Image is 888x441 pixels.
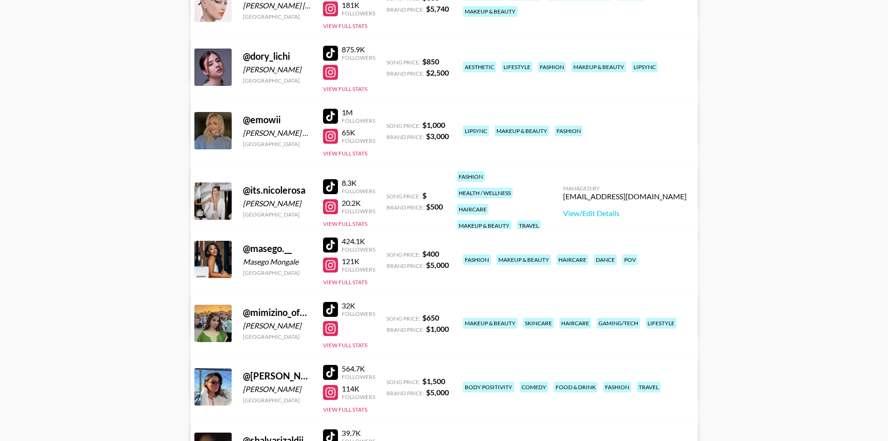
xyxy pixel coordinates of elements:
strong: $ 3,000 [426,132,449,140]
span: Brand Price: [386,326,424,333]
div: skincare [523,318,554,329]
div: @ [PERSON_NAME].mackenzlee [243,370,312,382]
span: Song Price: [386,251,420,258]
div: makeup & beauty [457,220,511,231]
div: 181K [342,0,375,10]
div: makeup & beauty [571,62,626,72]
strong: $ 850 [422,57,439,66]
div: Followers [342,188,375,195]
div: @ its.nicolerosa [243,184,312,196]
strong: $ [422,191,427,200]
div: 875.9K [342,45,375,54]
div: [PERSON_NAME] [PERSON_NAME] [243,1,312,10]
div: gaming/tech [597,318,640,329]
strong: $ 5,000 [426,388,449,397]
button: View Full Stats [323,342,367,349]
div: haircare [557,254,588,265]
div: fashion [603,382,631,392]
span: Brand Price: [386,133,424,140]
span: Song Price: [386,122,420,129]
div: Followers [342,393,375,400]
div: [GEOGRAPHIC_DATA] [243,333,312,340]
span: Song Price: [386,378,420,385]
div: [PERSON_NAME] [243,385,312,394]
div: dance [594,254,617,265]
div: 20.2K [342,198,375,208]
div: [GEOGRAPHIC_DATA] [243,211,312,218]
strong: $ 5,000 [426,260,449,269]
div: fashion [555,126,583,136]
div: [GEOGRAPHIC_DATA] [243,140,312,147]
strong: $ 1,000 [422,120,445,129]
div: lipsync [463,126,489,136]
div: Followers [342,10,375,17]
div: fashion [463,254,491,265]
div: Followers [342,310,375,317]
button: View Full Stats [323,150,367,157]
div: [GEOGRAPHIC_DATA] [243,77,312,84]
span: Brand Price: [386,70,424,77]
span: Brand Price: [386,390,424,397]
button: View Full Stats [323,85,367,92]
div: Followers [342,266,375,273]
div: 1M [342,108,375,117]
div: lifestyle [646,318,676,329]
div: fashion [538,62,566,72]
div: 32K [342,301,375,310]
div: Followers [342,54,375,61]
div: [PERSON_NAME] [243,199,312,208]
div: body positivity [463,382,514,392]
div: 424.1K [342,237,375,246]
div: haircare [457,204,489,215]
div: @ masego.__ [243,243,312,254]
div: @ emowii [243,114,312,126]
div: [PERSON_NAME] [243,65,312,74]
div: [GEOGRAPHIC_DATA] [243,269,312,276]
div: fashion [457,171,485,182]
div: 8.3K [342,178,375,188]
div: food & drink [554,382,598,392]
div: makeup & beauty [496,254,551,265]
div: Followers [342,117,375,124]
div: makeup & beauty [495,126,549,136]
div: Followers [342,137,375,144]
div: [GEOGRAPHIC_DATA] [243,13,312,20]
div: health / wellness [457,188,513,198]
div: Followers [342,208,375,215]
div: pov [622,254,638,265]
div: Followers [342,373,375,380]
button: View Full Stats [323,279,367,286]
strong: $ 1,000 [426,324,449,333]
div: makeup & beauty [463,6,517,17]
div: [EMAIL_ADDRESS][DOMAIN_NAME] [563,192,687,201]
div: makeup & beauty [463,318,517,329]
div: @ dory_lichi [243,50,312,62]
div: Managed By [563,185,687,192]
div: [PERSON_NAME] [243,321,312,330]
div: haircare [559,318,591,329]
span: Brand Price: [386,6,424,13]
span: Brand Price: [386,262,424,269]
div: 121K [342,257,375,266]
button: View Full Stats [323,22,367,29]
strong: $ 400 [422,249,439,258]
span: Song Price: [386,315,420,322]
button: View Full Stats [323,406,367,413]
div: Followers [342,246,375,253]
strong: $ 2,500 [426,68,449,77]
strong: $ 5,740 [426,4,449,13]
div: travel [637,382,661,392]
div: 564.7K [342,364,375,373]
div: Masego Mongale [243,257,312,266]
div: [PERSON_NAME] & [PERSON_NAME] [243,128,312,138]
div: 39.7K [342,428,375,438]
div: 65K [342,128,375,137]
strong: $ 650 [422,313,439,322]
div: @ mimizino_official [243,307,312,318]
strong: $ 500 [426,202,443,211]
div: lifestyle [502,62,532,72]
strong: $ 1,500 [422,377,445,385]
div: aesthetic [463,62,496,72]
div: 114K [342,384,375,393]
span: Brand Price: [386,204,424,211]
